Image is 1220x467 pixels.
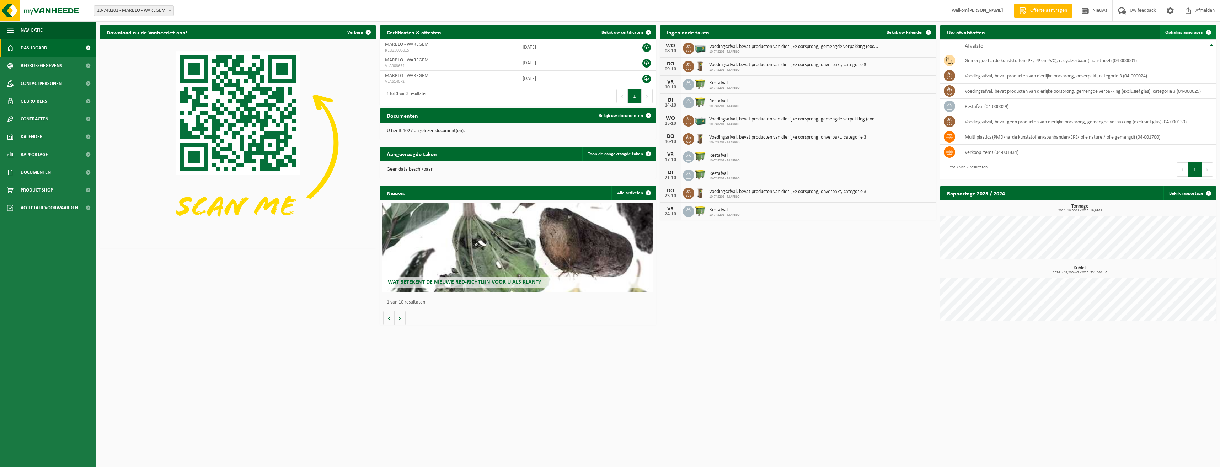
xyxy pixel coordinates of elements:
td: gemengde harde kunststoffen (PE, PP en PVC), recycleerbaar (industrieel) (04-000001) [959,53,1216,68]
a: Alle artikelen [611,186,656,200]
span: 10-748201 - MARBLO [709,86,740,90]
img: WB-0140-HPE-BN-01 [694,187,706,199]
p: U heeft 1027 ongelezen document(en). [387,129,649,134]
span: 10-748201 - MARBLO [709,213,740,217]
div: 10-10 [663,85,678,90]
div: 08-10 [663,49,678,54]
span: VLA614072 [385,79,512,85]
span: Restafval [709,153,740,159]
div: DO [663,188,678,194]
span: Voedingsafval, bevat producten van dierlijke oorsprong, gemengde verpakking (exc... [709,44,878,50]
a: Bekijk uw documenten [593,108,656,123]
button: Previous [616,89,628,103]
button: Next [1202,162,1213,177]
span: VLA903654 [385,63,512,69]
span: Gebruikers [21,92,47,110]
td: [DATE] [517,55,604,71]
strong: [PERSON_NAME] [968,8,1003,13]
a: Ophaling aanvragen [1160,25,1216,39]
img: WB-1100-HPE-GN-50 [694,205,706,217]
h2: Uw afvalstoffen [940,25,992,39]
a: Bekijk uw kalender [881,25,936,39]
span: 10-748201 - MARBLO - WAREGEM [94,5,174,16]
td: voedingsafval, bevat producten van dierlijke oorsprong, gemengde verpakking (exclusief glas), cat... [959,84,1216,99]
span: Bedrijfsgegevens [21,57,62,75]
div: VR [663,79,678,85]
span: 10-748201 - MARBLO [709,104,740,108]
span: MARBLO - WAREGEM [385,42,429,47]
button: Previous [1177,162,1188,177]
p: Geen data beschikbaar. [387,167,649,172]
button: Vorige [383,311,395,325]
img: Download de VHEPlus App [100,39,376,247]
span: Voedingsafval, bevat producten van dierlijke oorsprong, onverpakt, categorie 3 [709,189,866,195]
span: 10-748201 - MARBLO [709,195,866,199]
img: WB-1100-HPE-GN-50 [694,168,706,181]
div: 16-10 [663,139,678,144]
span: MARBLO - WAREGEM [385,58,429,63]
img: WB-1100-HPE-GN-50 [694,96,706,108]
button: Verberg [342,25,375,39]
a: Offerte aanvragen [1014,4,1072,18]
span: Offerte aanvragen [1028,7,1069,14]
span: 2024: 16,060 t - 2025: 19,996 t [943,209,1216,213]
span: Documenten [21,163,51,181]
span: Bekijk uw certificaten [601,30,643,35]
a: Toon de aangevraagde taken [582,147,656,161]
span: Contracten [21,110,48,128]
button: 1 [1188,162,1202,177]
div: WO [663,116,678,121]
span: Toon de aangevraagde taken [588,152,643,156]
span: Product Shop [21,181,53,199]
span: 10-748201 - MARBLO - WAREGEM [94,6,173,16]
span: Navigatie [21,21,43,39]
h2: Aangevraagde taken [380,147,444,161]
div: DO [663,61,678,67]
img: WB-1100-HPE-GN-50 [694,78,706,90]
span: Restafval [709,207,740,213]
div: 1 tot 3 van 3 resultaten [383,88,427,104]
div: WO [663,43,678,49]
h3: Tonnage [943,204,1216,213]
div: 23-10 [663,194,678,199]
span: Restafval [709,98,740,104]
h2: Rapportage 2025 / 2024 [940,186,1012,200]
img: WB-1100-HPE-GN-50 [694,150,706,162]
span: Kalender [21,128,43,146]
td: [DATE] [517,71,604,86]
h2: Download nu de Vanheede+ app! [100,25,194,39]
div: DI [663,170,678,176]
span: Verberg [347,30,363,35]
img: PB-LB-0680-HPE-GN-01 [694,114,706,126]
span: Acceptatievoorwaarden [21,199,78,217]
img: WB-0140-HPE-BN-01 [694,132,706,144]
span: Bekijk uw kalender [887,30,923,35]
span: Rapportage [21,146,48,163]
h2: Nieuws [380,186,412,200]
div: VR [663,152,678,157]
h3: Kubiek [943,266,1216,274]
span: 10-748201 - MARBLO [709,68,866,72]
span: Contactpersonen [21,75,62,92]
span: Ophaling aanvragen [1165,30,1203,35]
span: Afvalstof [965,43,985,49]
button: 1 [628,89,642,103]
span: 10-748201 - MARBLO [709,122,878,127]
span: 10-748201 - MARBLO [709,159,740,163]
td: multi plastics (PMD/harde kunststoffen/spanbanden/EPS/folie naturel/folie gemengd) (04-001700) [959,129,1216,145]
td: voedingsafval, bevat producten van dierlijke oorsprong, onverpakt, categorie 3 (04-000024) [959,68,1216,84]
td: restafval (04-000029) [959,99,1216,114]
div: VR [663,206,678,212]
div: 17-10 [663,157,678,162]
h2: Ingeplande taken [660,25,716,39]
span: Voedingsafval, bevat producten van dierlijke oorsprong, onverpakt, categorie 3 [709,135,866,140]
span: Bekijk uw documenten [599,113,643,118]
img: PB-LB-0680-HPE-GN-01 [694,42,706,54]
span: Dashboard [21,39,47,57]
span: 10-748201 - MARBLO [709,140,866,145]
button: Volgende [395,311,406,325]
span: Wat betekent de nieuwe RED-richtlijn voor u als klant? [388,279,541,285]
span: RED25005015 [385,48,512,53]
h2: Certificaten & attesten [380,25,448,39]
div: 1 tot 7 van 7 resultaten [943,162,988,177]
